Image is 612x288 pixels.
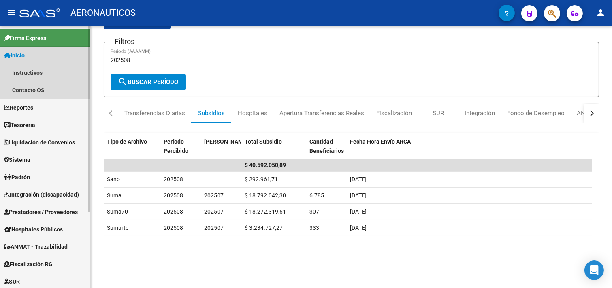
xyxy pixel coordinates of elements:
[164,138,188,154] span: Período Percibido
[204,224,224,231] span: 202507
[350,176,367,182] span: [DATE]
[4,242,68,251] span: ANMAT - Trazabilidad
[164,176,183,182] span: 202508
[4,260,53,269] span: Fiscalización RG
[4,138,75,147] span: Liquidación de Convenios
[64,4,136,22] span: - AERONAUTICOS
[309,192,324,199] span: 6.785
[204,208,224,215] span: 202507
[104,133,160,169] datatable-header-cell: Tipo de Archivo
[279,109,364,118] div: Apertura Transferencias Reales
[245,176,278,182] span: $ 292.961,71
[160,133,201,169] datatable-header-cell: Período Percibido
[584,260,604,280] div: Open Intercom Messenger
[245,192,286,199] span: $ 18.792.042,30
[507,109,565,118] div: Fondo de Desempleo
[376,109,412,118] div: Fiscalización
[164,192,183,199] span: 202508
[350,208,367,215] span: [DATE]
[107,138,147,145] span: Tipo de Archivo
[306,133,347,169] datatable-header-cell: Cantidad Beneficiarios
[107,176,120,182] span: Sano
[350,138,411,145] span: Fecha Hora Envío ARCA
[4,208,78,216] span: Prestadores / Proveedores
[465,109,495,118] div: Integración
[4,173,30,182] span: Padrón
[241,133,306,169] datatable-header-cell: Total Subsidio
[350,192,367,199] span: [DATE]
[111,74,186,90] button: Buscar Período
[204,192,224,199] span: 202507
[201,133,241,169] datatable-header-cell: Período Devengado
[433,109,444,118] div: SUR
[4,103,33,112] span: Reportes
[124,109,185,118] div: Transferencias Diarias
[596,8,606,17] mat-icon: person
[4,277,20,286] span: SUR
[245,138,282,145] span: Total Subsidio
[238,109,267,118] div: Hospitales
[204,138,248,145] span: [PERSON_NAME]
[309,224,319,231] span: 333
[118,78,178,86] span: Buscar Período
[6,8,16,17] mat-icon: menu
[107,224,128,231] span: Sumarte
[309,138,344,154] span: Cantidad Beneficiarios
[4,225,63,234] span: Hospitales Públicos
[347,133,592,169] datatable-header-cell: Fecha Hora Envío ARCA
[309,208,319,215] span: 307
[245,162,286,168] span: $ 40.592.050,89
[107,208,128,215] span: Suma70
[198,109,225,118] div: Subsidios
[107,192,122,199] span: Suma
[4,155,30,164] span: Sistema
[4,190,79,199] span: Integración (discapacidad)
[164,224,183,231] span: 202508
[4,51,25,60] span: Inicio
[4,121,35,129] span: Tesorería
[245,208,286,215] span: $ 18.272.319,61
[4,34,46,42] span: Firma Express
[111,36,139,47] h3: Filtros
[350,224,367,231] span: [DATE]
[164,208,183,215] span: 202508
[245,224,283,231] span: $ 3.234.727,27
[118,77,128,87] mat-icon: search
